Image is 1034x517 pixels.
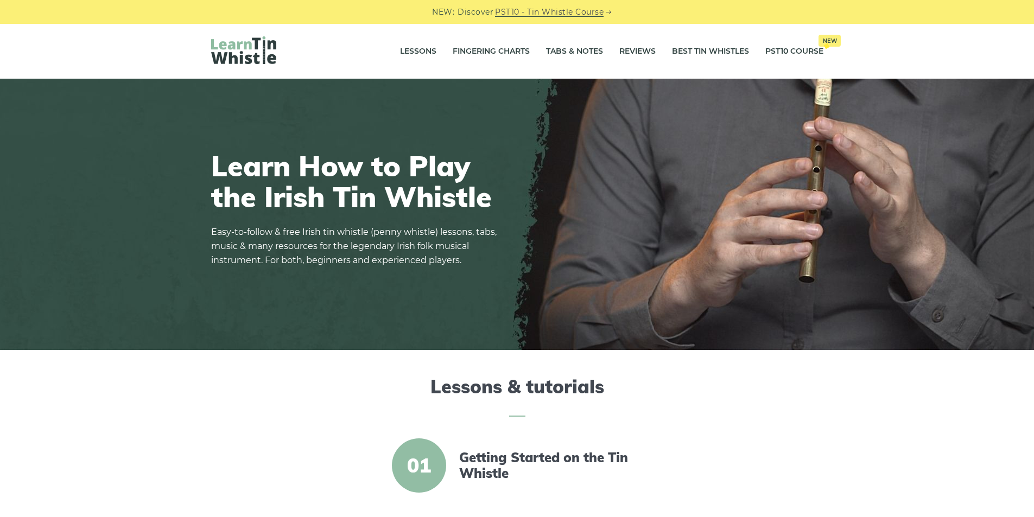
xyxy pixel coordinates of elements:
h2: Lessons & tutorials [211,376,823,417]
a: Fingering Charts [453,38,530,65]
span: New [819,35,841,47]
img: LearnTinWhistle.com [211,36,276,64]
a: Lessons [400,38,436,65]
a: Reviews [619,38,656,65]
a: Getting Started on the Tin Whistle [459,450,646,481]
a: Best Tin Whistles [672,38,749,65]
p: Easy-to-follow & free Irish tin whistle (penny whistle) lessons, tabs, music & many resources for... [211,225,504,267]
a: Tabs & Notes [546,38,603,65]
h1: Learn How to Play the Irish Tin Whistle [211,150,504,212]
a: PST10 CourseNew [765,38,823,65]
span: 01 [392,438,446,493]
